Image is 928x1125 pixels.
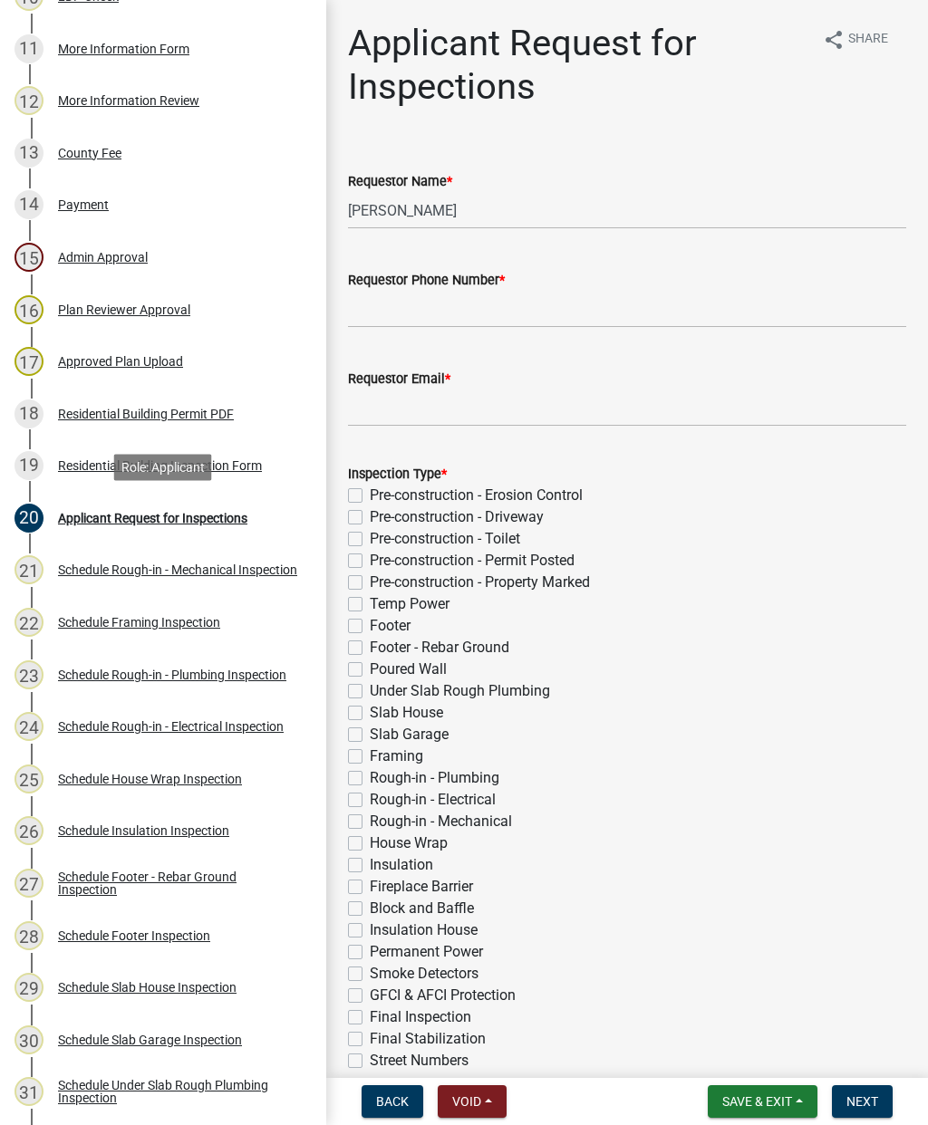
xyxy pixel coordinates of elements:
[58,147,121,159] div: County Fee
[14,1077,43,1106] div: 31
[58,512,247,524] div: Applicant Request for Inspections
[823,29,845,51] i: share
[58,43,189,55] div: More Information Form
[58,870,297,896] div: Schedule Footer - Rebar Ground Inspection
[370,528,520,550] label: Pre-construction - Toilet
[370,659,447,680] label: Poured Wall
[370,1006,471,1028] label: Final Inspection
[370,767,499,789] label: Rough-in - Plumbing
[370,919,478,941] label: Insulation House
[14,1025,43,1054] div: 30
[370,832,448,854] label: House Wrap
[362,1085,423,1118] button: Back
[14,764,43,793] div: 25
[58,1079,297,1104] div: Schedule Under Slab Rough Plumbing Inspection
[14,921,43,950] div: 28
[58,408,234,420] div: Residential Building Permit PDF
[14,869,43,898] div: 27
[14,973,43,1002] div: 29
[14,243,43,272] div: 15
[370,702,443,724] label: Slab House
[348,22,808,109] h1: Applicant Request for Inspections
[370,811,512,832] label: Rough-in - Mechanical
[14,504,43,533] div: 20
[14,139,43,168] div: 13
[452,1094,481,1109] span: Void
[438,1085,507,1118] button: Void
[370,898,474,919] label: Block and Baffle
[370,876,473,898] label: Fireplace Barrier
[370,615,411,637] label: Footer
[348,274,505,287] label: Requestor Phone Number
[14,86,43,115] div: 12
[58,981,237,994] div: Schedule Slab House Inspection
[348,176,452,188] label: Requestor Name
[58,355,183,368] div: Approved Plan Upload
[370,1050,469,1072] label: Street Numbers
[348,468,447,481] label: Inspection Type
[370,941,483,963] label: Permanent Power
[370,593,449,615] label: Temp Power
[14,816,43,845] div: 26
[58,563,297,576] div: Schedule Rough-in - Mechanical Inspection
[370,506,544,528] label: Pre-construction - Driveway
[370,550,575,572] label: Pre-construction - Permit Posted
[14,608,43,637] div: 22
[58,668,286,681] div: Schedule Rough-in - Plumbing Inspection
[370,789,496,811] label: Rough-in - Electrical
[58,251,148,264] div: Admin Approval
[370,680,550,702] label: Under Slab Rough Plumbing
[14,555,43,584] div: 21
[722,1094,792,1109] span: Save & Exit
[58,1034,242,1046] div: Schedule Slab Garage Inspection
[370,724,449,745] label: Slab Garage
[58,929,210,942] div: Schedule Footer Inspection
[370,1028,486,1050] label: Final Stabilization
[58,303,190,316] div: Plan Reviewer Approval
[846,1094,878,1109] span: Next
[348,373,450,386] label: Requestor Email
[14,347,43,376] div: 17
[58,94,199,107] div: More Information Review
[58,824,229,837] div: Schedule Insulation Inspection
[14,451,43,480] div: 19
[14,399,43,428] div: 18
[14,190,43,219] div: 14
[370,572,590,593] label: Pre-construction - Property Marked
[370,985,516,1006] label: GFCI & AFCI Protection
[808,22,903,57] button: shareShare
[14,660,43,689] div: 23
[58,616,220,629] div: Schedule Framing Inspection
[370,485,583,506] label: Pre-construction - Erosion Control
[58,720,284,733] div: Schedule Rough-in - Electrical Inspection
[14,712,43,741] div: 24
[14,34,43,63] div: 11
[14,295,43,324] div: 16
[114,454,212,480] div: Role: Applicant
[370,963,478,985] label: Smoke Detectors
[370,854,433,876] label: Insulation
[370,637,509,659] label: Footer - Rebar Ground
[58,773,242,785] div: Schedule House Wrap Inspection
[58,198,109,211] div: Payment
[848,29,888,51] span: Share
[708,1085,817,1118] button: Save & Exit
[370,745,423,767] label: Framing
[832,1085,893,1118] button: Next
[376,1094,409,1109] span: Back
[58,459,262,472] div: Residential Building Inspection Form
